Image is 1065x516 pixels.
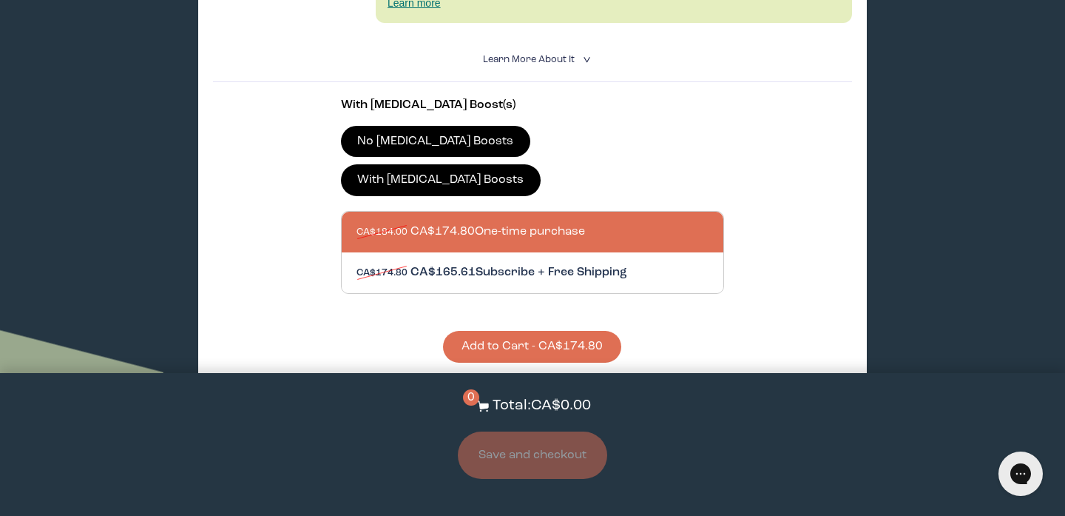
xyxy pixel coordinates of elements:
button: Save and checkout [458,432,607,479]
label: No [MEDICAL_DATA] Boosts [341,126,530,157]
summary: Learn More About it < [483,53,582,67]
p: With [MEDICAL_DATA] Boost(s) [341,97,724,114]
button: Add to Cart - CA$174.80 [443,331,621,363]
p: Total: CA$0.00 [493,395,591,417]
iframe: Gorgias live chat messenger [991,446,1050,501]
span: 0 [463,389,479,406]
span: Learn More About it [483,55,575,64]
i: < [578,56,592,64]
label: With [MEDICAL_DATA] Boosts [341,164,541,195]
